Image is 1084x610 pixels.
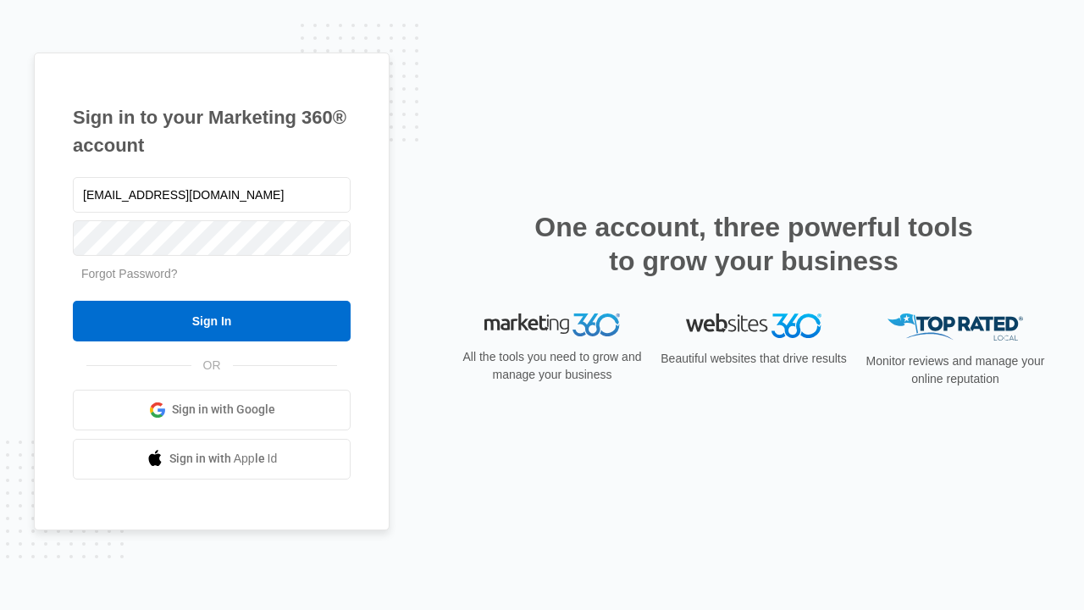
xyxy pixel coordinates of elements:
[73,390,351,430] a: Sign in with Google
[73,439,351,480] a: Sign in with Apple Id
[686,313,821,338] img: Websites 360
[888,313,1023,341] img: Top Rated Local
[529,210,978,278] h2: One account, three powerful tools to grow your business
[484,313,620,337] img: Marketing 360
[169,450,278,468] span: Sign in with Apple Id
[73,177,351,213] input: Email
[191,357,233,374] span: OR
[659,350,849,368] p: Beautiful websites that drive results
[81,267,178,280] a: Forgot Password?
[457,348,647,384] p: All the tools you need to grow and manage your business
[73,301,351,341] input: Sign In
[860,352,1050,388] p: Monitor reviews and manage your online reputation
[73,103,351,159] h1: Sign in to your Marketing 360® account
[172,401,275,419] span: Sign in with Google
